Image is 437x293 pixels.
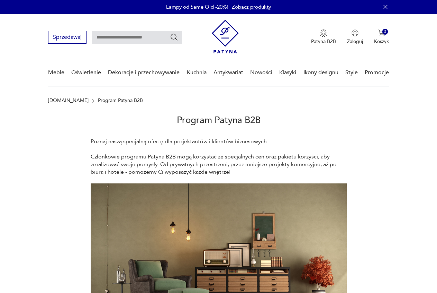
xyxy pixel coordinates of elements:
[232,3,271,10] a: Zobacz produkty
[374,38,389,45] p: Koszyk
[365,59,389,86] a: Promocje
[48,35,87,40] a: Sprzedawaj
[311,38,336,45] p: Patyna B2B
[374,29,389,45] button: 0Koszyk
[320,29,327,37] img: Ikona medalu
[311,29,336,45] button: Patyna B2B
[303,59,338,86] a: Ikony designu
[48,98,89,103] a: [DOMAIN_NAME]
[108,59,180,86] a: Dekoracje i przechowywanie
[279,59,296,86] a: Klasyki
[212,20,239,53] img: Patyna - sklep z meblami i dekoracjami vintage
[170,33,178,41] button: Szukaj
[311,29,336,45] a: Ikona medaluPatyna B2B
[48,103,389,138] h2: Program Patyna B2B
[187,59,207,86] a: Kuchnia
[48,59,64,86] a: Meble
[71,59,101,86] a: Oświetlenie
[347,38,363,45] p: Zaloguj
[98,98,143,103] p: Program Patyna B2B
[352,29,358,36] img: Ikonka użytkownika
[213,59,243,86] a: Antykwariat
[166,3,228,10] p: Lampy od Same Old -20%!
[382,29,388,35] div: 0
[250,59,272,86] a: Nowości
[347,29,363,45] button: Zaloguj
[378,29,385,36] img: Ikona koszyka
[91,138,347,145] p: Poznaj naszą specjalną ofertę dla projektantów i klientów biznesowych.
[345,59,358,86] a: Style
[48,31,87,44] button: Sprzedawaj
[91,153,347,176] p: Członkowie programu Patyna B2B mogą korzystać ze specjalnych cen oraz pakietu korzyści, aby zreal...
